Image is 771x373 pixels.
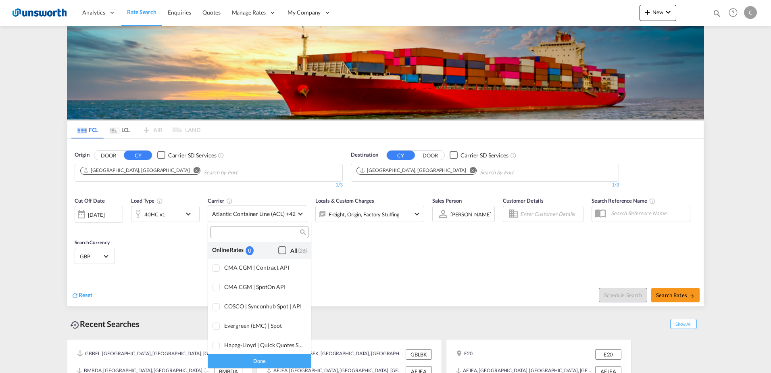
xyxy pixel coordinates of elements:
[224,322,304,329] div: Evergreen (EMC) | Spot
[212,246,246,254] div: Online Rates
[297,247,307,254] span: (26)
[224,303,304,310] div: COSCO | Synconhub Spot | API
[224,283,304,290] div: CMA CGM | SpotOn API
[299,229,305,235] md-icon: icon-magnify
[224,342,304,348] div: Hapag-Lloyd | Quick Quotes Spot
[208,354,311,368] div: Done
[246,246,254,255] div: 0
[278,246,307,254] md-checkbox: Checkbox No Ink
[290,247,307,255] div: All
[224,264,304,271] div: CMA CGM | Contract API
